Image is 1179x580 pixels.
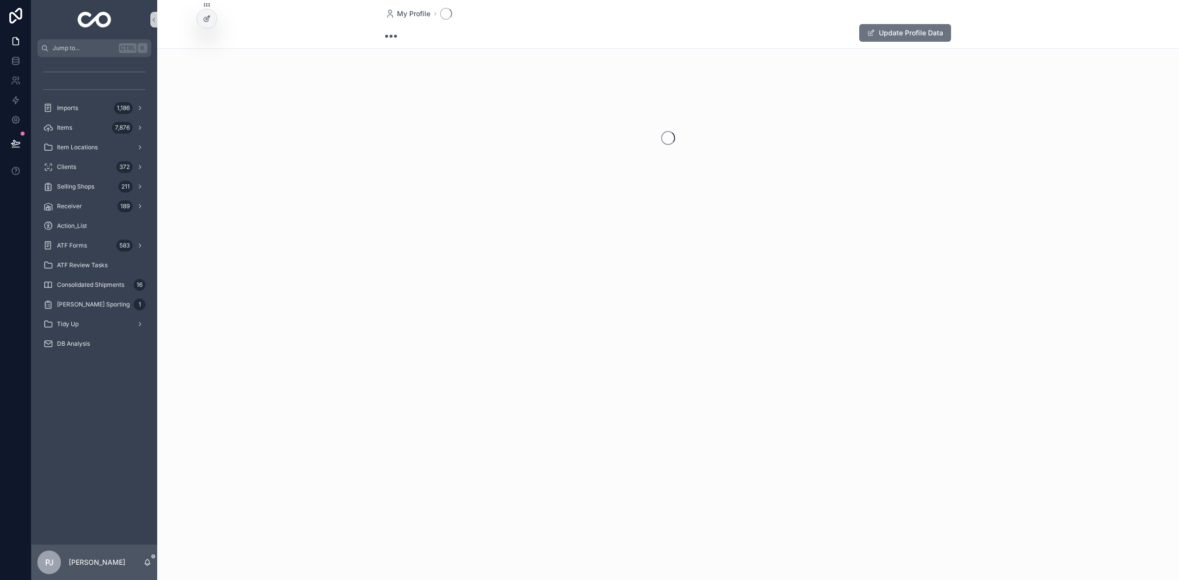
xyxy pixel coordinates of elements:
a: Action_List [37,217,151,235]
span: Jump to... [53,44,115,52]
div: 7,876 [112,122,133,134]
div: scrollable content [31,57,157,365]
span: Items [57,124,72,132]
div: 583 [116,240,133,251]
div: 16 [134,279,145,291]
a: ATF Review Tasks [37,256,151,274]
a: [PERSON_NAME] Sporting1 [37,296,151,313]
span: Ctrl [119,43,137,53]
span: Clients [57,163,76,171]
span: K [139,44,146,52]
span: Action_List [57,222,87,230]
div: 211 [118,181,133,193]
span: Tidy Up [57,320,79,328]
a: Item Locations [37,138,151,156]
a: Consolidated Shipments16 [37,276,151,294]
p: [PERSON_NAME] [69,557,125,567]
span: [PERSON_NAME] Sporting [57,301,130,308]
img: App logo [78,12,112,28]
button: Update Profile Data [859,24,951,42]
div: 372 [116,161,133,173]
div: 1,186 [114,102,133,114]
div: 1 [134,299,145,310]
a: Clients372 [37,158,151,176]
span: DB Analysis [57,340,90,348]
a: Items7,876 [37,119,151,137]
span: Item Locations [57,143,98,151]
span: My Profile [397,9,430,19]
span: PJ [45,556,54,568]
span: ATF Forms [57,242,87,249]
a: Selling Shops211 [37,178,151,195]
button: Jump to...CtrlK [37,39,151,57]
span: Receiver [57,202,82,210]
span: Imports [57,104,78,112]
a: Receiver189 [37,197,151,215]
a: Imports1,186 [37,99,151,117]
span: Selling Shops [57,183,94,191]
span: ATF Review Tasks [57,261,108,269]
span: Consolidated Shipments [57,281,124,289]
div: 189 [117,200,133,212]
a: My Profile [385,9,430,19]
a: DB Analysis [37,335,151,353]
a: Tidy Up [37,315,151,333]
a: ATF Forms583 [37,237,151,254]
